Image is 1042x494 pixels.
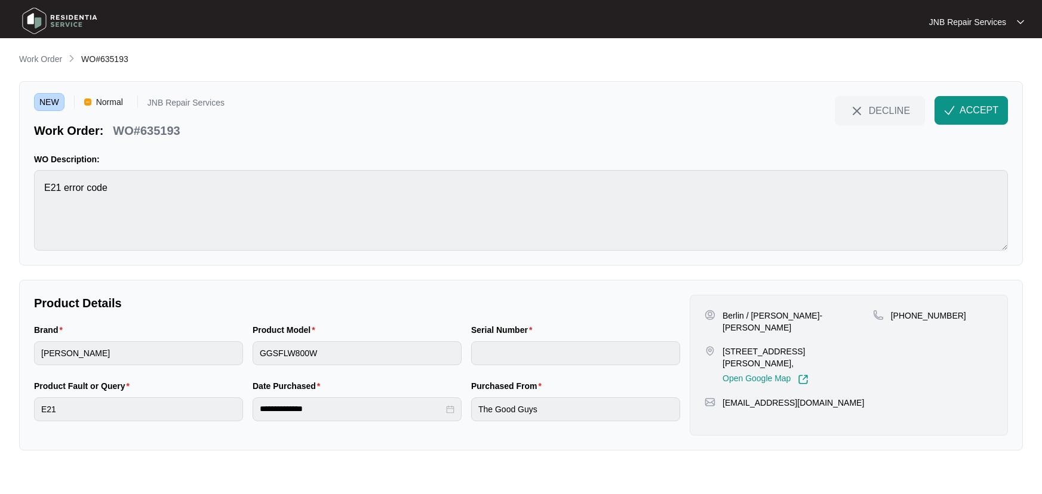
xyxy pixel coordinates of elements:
span: WO#635193 [81,54,128,64]
span: ACCEPT [960,103,998,118]
label: Purchased From [471,380,546,392]
p: Work Order: [34,122,103,139]
a: Work Order [17,53,64,66]
input: Brand [34,341,243,365]
p: [STREET_ADDRESS][PERSON_NAME], [723,345,873,369]
p: Product Details [34,295,680,311]
p: [PHONE_NUMBER] [891,310,966,322]
img: residentia service logo [18,3,102,39]
img: check-Icon [944,105,955,116]
p: Berlin / [PERSON_NAME]-[PERSON_NAME] [723,310,873,334]
label: Serial Number [471,324,537,336]
input: Date Purchased [260,403,444,415]
input: Product Model [253,341,462,365]
textarea: E21 error code [34,170,1008,251]
img: dropdown arrow [1017,19,1024,25]
p: [EMAIL_ADDRESS][DOMAIN_NAME] [723,397,864,409]
img: map-pin [705,397,715,407]
p: WO Description: [34,153,1008,165]
p: Work Order [19,53,62,65]
input: Serial Number [471,341,680,365]
img: chevron-right [67,54,76,63]
p: JNB Repair Services [929,16,1006,28]
input: Product Fault or Query [34,397,243,421]
span: Normal [91,93,128,111]
input: Purchased From [471,397,680,421]
img: Link-External [798,374,809,385]
img: user-pin [705,310,715,320]
img: Vercel Logo [84,98,91,106]
img: map-pin [705,345,715,356]
label: Product Fault or Query [34,380,134,392]
a: Open Google Map [723,374,809,385]
label: Date Purchased [253,380,325,392]
p: WO#635193 [113,122,180,139]
img: map-pin [873,310,884,320]
span: DECLINE [869,104,910,117]
span: NEW [34,93,64,111]
img: close-Icon [850,104,864,118]
label: Brand [34,324,67,336]
button: check-IconACCEPT [935,96,1008,125]
label: Product Model [253,324,320,336]
button: close-IconDECLINE [835,96,925,125]
p: JNB Repair Services [147,98,225,111]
